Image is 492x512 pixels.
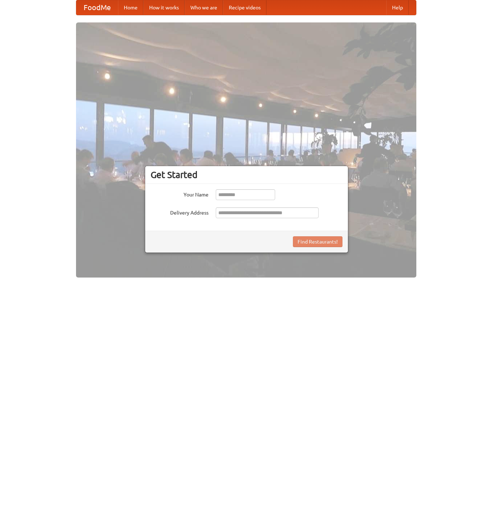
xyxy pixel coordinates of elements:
[223,0,266,15] a: Recipe videos
[151,169,342,180] h3: Get Started
[76,0,118,15] a: FoodMe
[185,0,223,15] a: Who we are
[143,0,185,15] a: How it works
[118,0,143,15] a: Home
[293,236,342,247] button: Find Restaurants!
[151,189,209,198] label: Your Name
[386,0,409,15] a: Help
[151,207,209,216] label: Delivery Address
